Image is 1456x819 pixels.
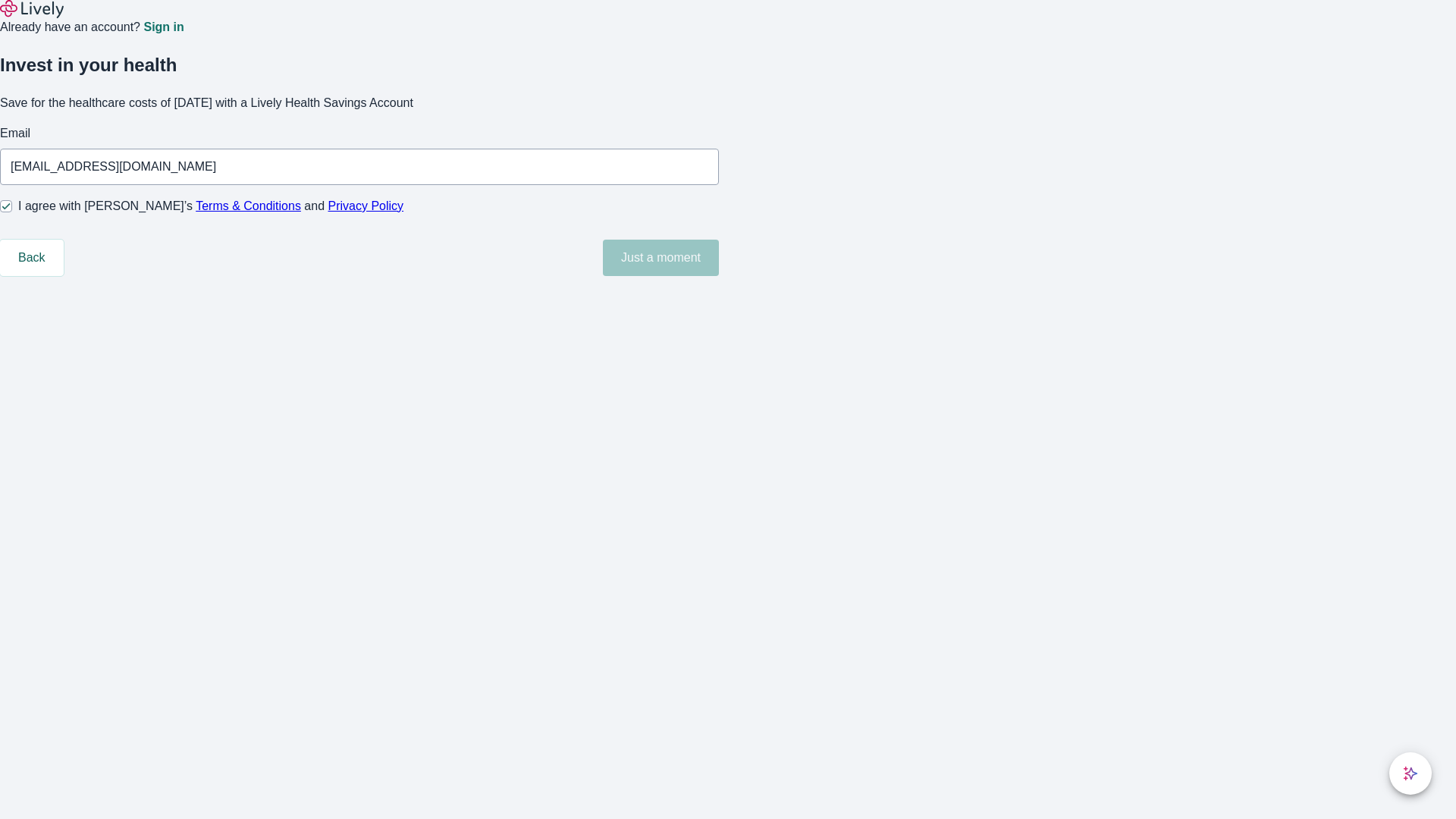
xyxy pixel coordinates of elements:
svg: Lively AI Assistant [1403,766,1418,781]
a: Terms & Conditions [196,199,301,212]
a: Privacy Policy [328,199,404,212]
span: I agree with [PERSON_NAME]’s and [18,197,403,215]
button: chat [1389,752,1432,795]
a: Sign in [143,21,184,33]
